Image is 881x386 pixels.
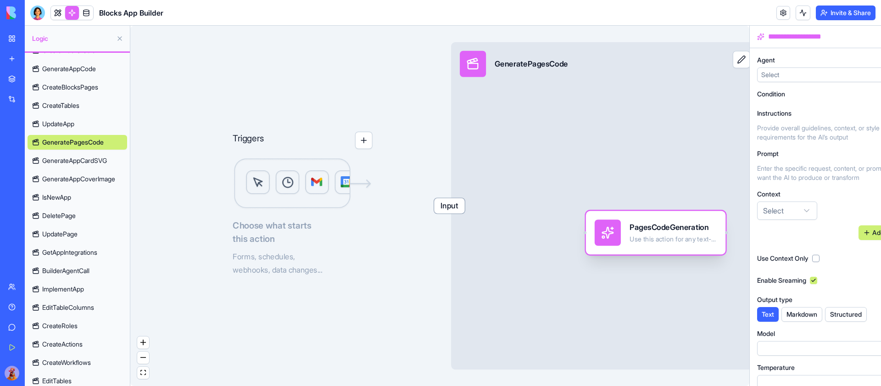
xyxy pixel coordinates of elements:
label: Output type [757,295,792,304]
label: Condition [757,90,785,99]
a: GenerateAppCoverImage [28,172,127,186]
a: CreateBlocksPages [28,80,127,95]
span: Logic [32,34,112,43]
a: CreateRoles [28,319,127,333]
label: Prompt [757,149,779,158]
span: GenerateAppCardSVG [42,156,107,165]
button: Invite & Share [816,6,875,20]
img: Logic [233,158,372,210]
div: PagesCodeGenerationUse this action for any text-based task, from creating or refining content (ar... [586,211,725,254]
a: GenerateAppCode [28,62,127,76]
a: CreateTables [28,98,127,113]
span: CreateBlocksPages [42,83,98,92]
span: GetAppIntegrations [42,248,97,257]
span: Input [434,198,465,213]
label: Use Context Only [757,254,809,263]
a: IsNewApp [28,190,127,205]
label: Temperature [757,363,795,372]
span: UpdateApp [42,119,74,129]
label: Enable Sreaming [757,276,806,285]
img: Kuku_Large_sla5px.png [5,366,19,380]
button: fit view [137,367,149,379]
a: CreateWorkflows [28,355,127,370]
label: Context [757,190,781,199]
a: BuilderAgentCall [28,263,127,278]
button: Structured [825,307,867,322]
a: ImplementApp [28,282,127,296]
span: BuilderAgentCall [42,266,89,275]
button: zoom out [137,352,149,364]
span: GeneratePagesCode [42,138,104,147]
span: CreateTables [42,101,79,110]
a: EditTableColumns [28,300,127,315]
a: GetAppIntegrations [28,245,127,260]
div: PagesCodeGeneration [630,222,717,233]
span: CreateActions [42,340,83,349]
a: CreateActions [28,337,127,352]
span: GenerateAppCoverImage [42,174,115,184]
span: ImplementApp [42,285,84,294]
img: logo [6,6,63,19]
span: Blocks App Builder [99,7,163,18]
div: Use this action for any text-based task, from creating or refining content (articles, summaries, ... [630,235,717,244]
span: Forms, schedules, webhooks, data changes... [233,252,322,274]
span: CreateRoles [42,321,78,330]
a: DeletePage [28,208,127,223]
p: Triggers [233,132,264,149]
label: Agent [757,56,775,65]
button: Text [757,307,779,322]
a: UpdatePage [28,227,127,241]
label: Model [757,329,775,338]
button: Markdown [781,307,822,322]
span: UpdatePage [42,229,78,239]
a: GeneratePagesCode [28,135,127,150]
span: Choose what starts this action [233,219,372,245]
span: DeletePage [42,211,76,220]
span: IsNewApp [42,193,71,202]
span: GenerateAppCode [42,64,96,73]
span: CreateWorkflows [42,358,91,367]
span: EditTables [42,376,72,386]
label: Instructions [757,109,792,118]
span: EditTableColumns [42,303,94,312]
div: TriggersLogicChoose what startsthis actionForms, schedules,webhooks, data changes... [233,97,372,276]
div: InputGeneratePagesCode [451,42,779,370]
div: GeneratePagesCode [495,58,568,69]
a: GenerateAppCardSVG [28,153,127,168]
button: zoom in [137,336,149,349]
a: UpdateApp [28,117,127,131]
